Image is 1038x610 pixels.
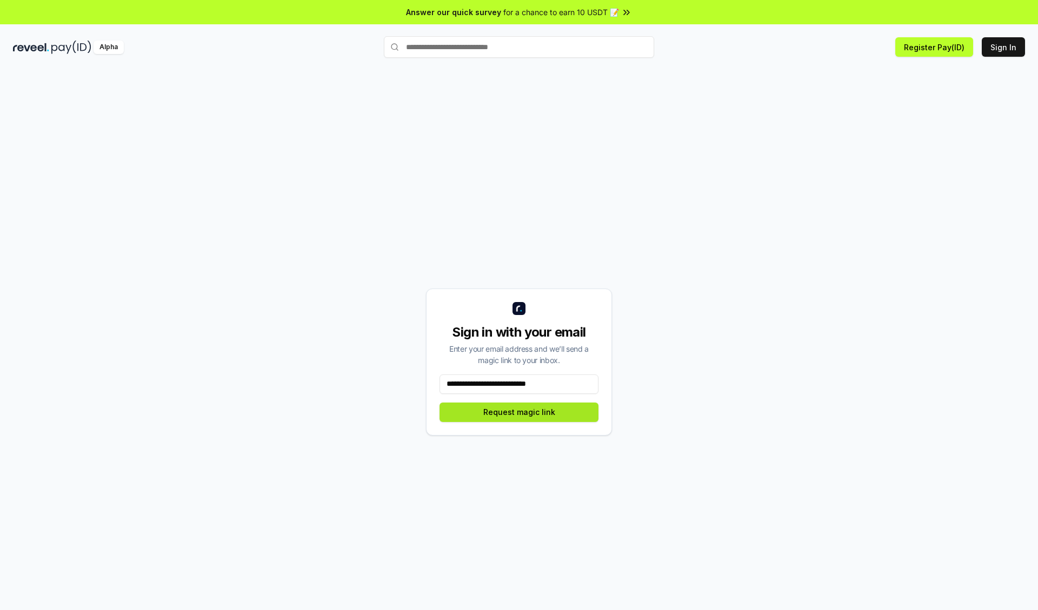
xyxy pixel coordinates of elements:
button: Request magic link [440,403,598,422]
img: logo_small [513,302,525,315]
span: Answer our quick survey [406,6,501,18]
div: Sign in with your email [440,324,598,341]
div: Enter your email address and we’ll send a magic link to your inbox. [440,343,598,366]
button: Register Pay(ID) [895,37,973,57]
img: pay_id [51,41,91,54]
div: Alpha [94,41,124,54]
img: reveel_dark [13,41,49,54]
button: Sign In [982,37,1025,57]
span: for a chance to earn 10 USDT 📝 [503,6,619,18]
